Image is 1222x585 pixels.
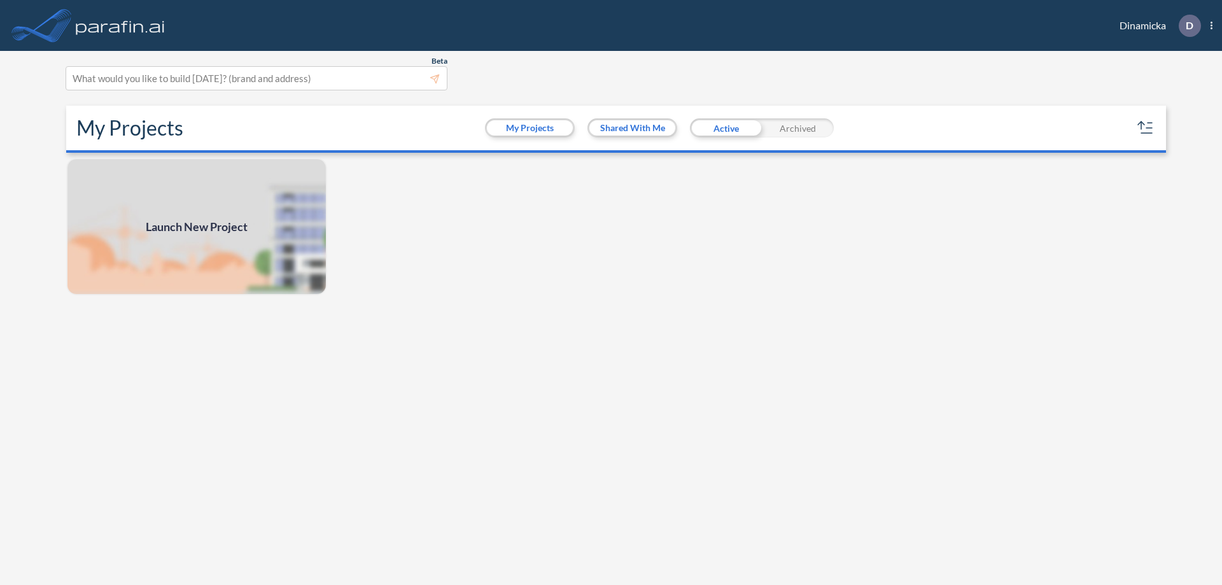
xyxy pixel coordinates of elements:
[66,158,327,295] a: Launch New Project
[1100,15,1212,37] div: Dinamicka
[73,13,167,38] img: logo
[66,158,327,295] img: add
[762,118,834,137] div: Archived
[487,120,573,136] button: My Projects
[146,218,248,236] span: Launch New Project
[589,120,675,136] button: Shared With Me
[432,56,447,66] span: Beta
[1186,20,1193,31] p: D
[76,116,183,140] h2: My Projects
[690,118,762,137] div: Active
[1135,118,1156,138] button: sort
